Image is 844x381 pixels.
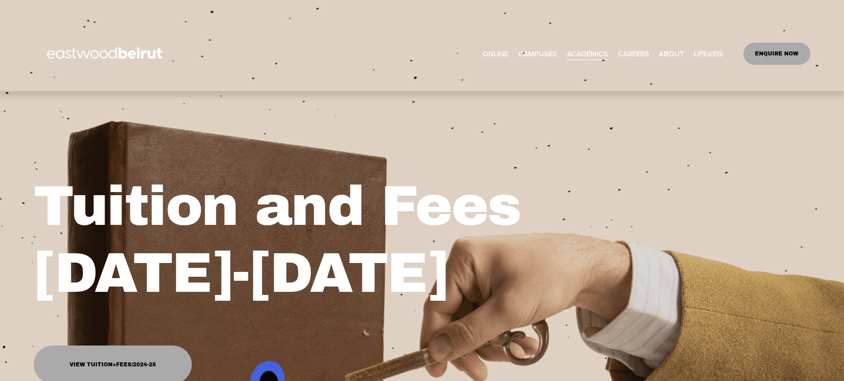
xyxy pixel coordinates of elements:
[694,47,723,61] a: folder dropdown
[518,47,557,61] a: folder dropdown
[518,47,557,61] span: CAMPUSES
[659,47,684,61] span: ABOUT
[567,47,608,61] a: folder dropdown
[567,47,608,61] span: ACADEMICS
[659,47,684,61] a: folder dropdown
[618,47,649,61] a: CAREERS
[743,43,810,65] a: ENQUIRE NOW
[694,47,723,61] span: LIFE@EIS
[34,173,615,307] h1: Tuition and Fees [DATE]-[DATE]
[482,47,508,61] a: ONLINE
[34,31,178,76] img: EastwoodIS Global Site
